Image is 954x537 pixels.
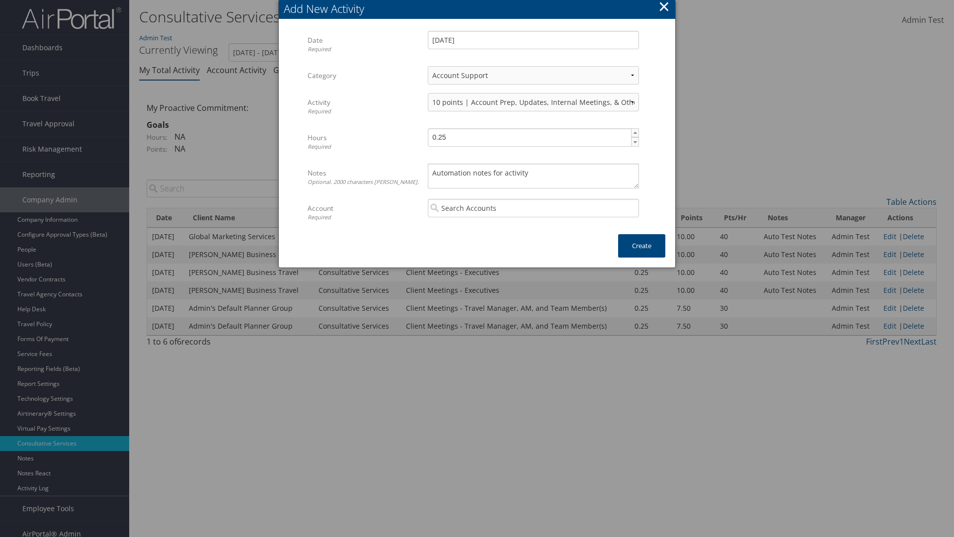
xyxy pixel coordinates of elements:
div: Required [308,213,420,222]
div: Required [308,143,420,151]
span: ▼ [632,138,639,146]
label: Date [308,31,420,58]
div: Optional. 2000 characters [PERSON_NAME]. [308,178,420,186]
label: Activity [308,93,420,120]
label: Account [308,199,420,226]
div: Add New Activity [284,1,675,16]
a: ▼ [631,137,639,147]
label: Category [308,66,420,85]
label: Hours [308,128,420,156]
div: Required [308,45,420,54]
input: Search Accounts [428,199,639,217]
div: Required [308,107,420,116]
label: Notes [308,164,420,191]
a: ▲ [631,128,639,138]
button: Create [618,234,665,258]
span: ▲ [632,129,639,137]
